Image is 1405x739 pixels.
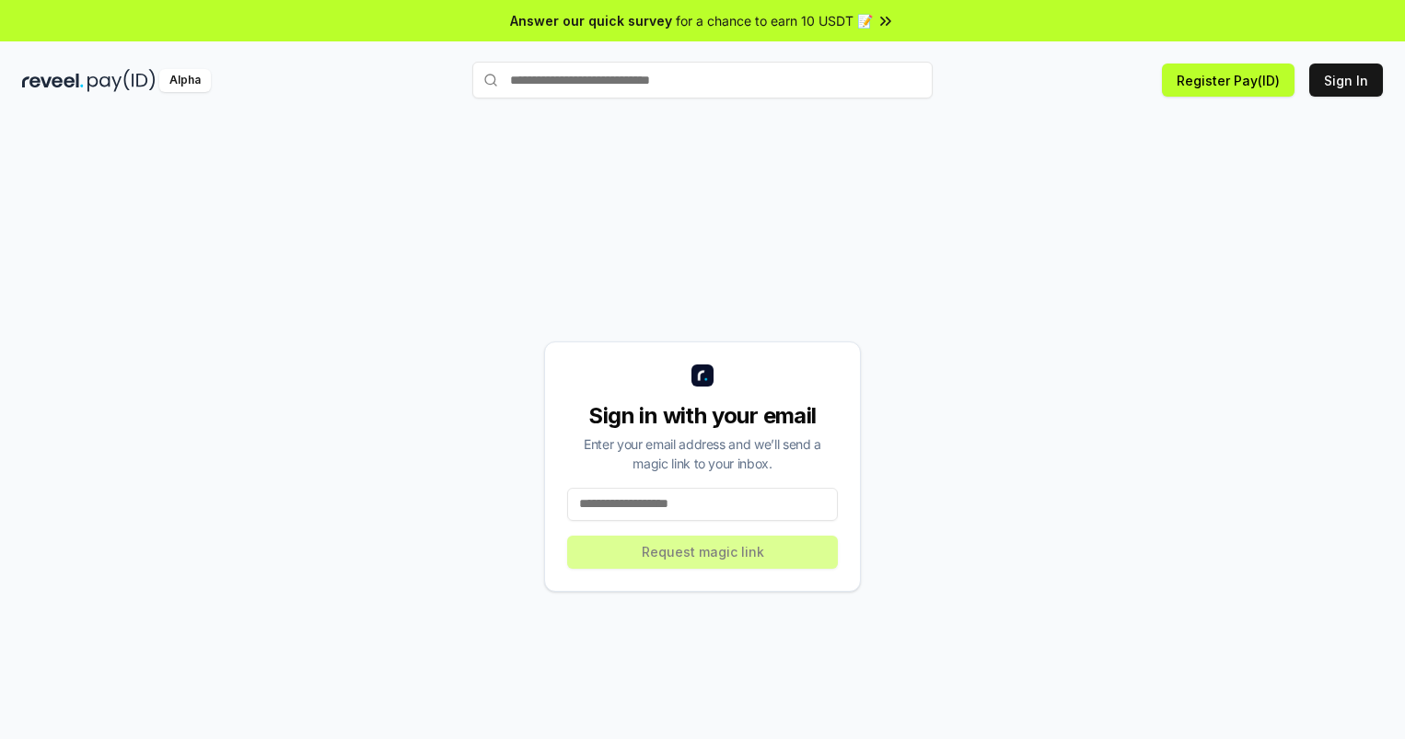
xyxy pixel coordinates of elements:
div: Sign in with your email [567,401,838,431]
span: for a chance to earn 10 USDT 📝 [676,11,873,30]
button: Sign In [1309,64,1383,97]
div: Enter your email address and we’ll send a magic link to your inbox. [567,434,838,473]
img: logo_small [691,364,714,387]
button: Register Pay(ID) [1162,64,1295,97]
img: reveel_dark [22,69,84,92]
img: pay_id [87,69,156,92]
div: Alpha [159,69,211,92]
span: Answer our quick survey [510,11,672,30]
